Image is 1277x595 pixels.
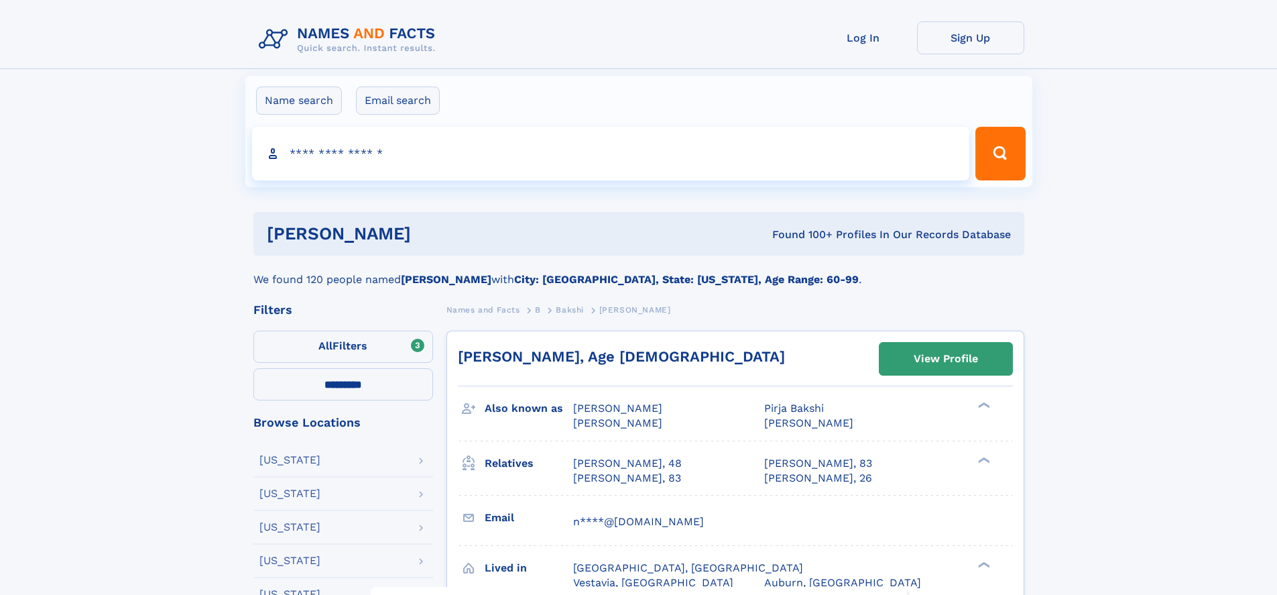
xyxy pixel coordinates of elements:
[917,21,1024,54] a: Sign Up
[975,127,1025,180] button: Search Button
[556,301,584,318] a: Bakshi
[914,343,978,374] div: View Profile
[446,301,520,318] a: Names and Facts
[591,227,1011,242] div: Found 100+ Profiles In Our Records Database
[810,21,917,54] a: Log In
[975,401,991,410] div: ❯
[485,506,573,529] h3: Email
[259,455,320,466] div: [US_STATE]
[267,225,592,242] h1: [PERSON_NAME]
[573,417,662,429] span: [PERSON_NAME]
[514,273,859,286] b: City: [GEOGRAPHIC_DATA], State: [US_STATE], Age Range: 60-99
[535,301,541,318] a: B
[253,256,1024,288] div: We found 120 people named with .
[458,348,785,365] a: [PERSON_NAME], Age [DEMOGRAPHIC_DATA]
[253,331,433,363] label: Filters
[764,402,824,415] span: Pirja Bakshi
[253,304,433,316] div: Filters
[535,305,541,315] span: B
[485,397,573,420] h3: Also known as
[764,417,853,429] span: [PERSON_NAME]
[573,576,733,589] span: Vestavia, [GEOGRAPHIC_DATA]
[573,456,682,471] a: [PERSON_NAME], 48
[573,402,662,415] span: [PERSON_NAME]
[975,455,991,464] div: ❯
[356,87,440,115] label: Email search
[259,522,320,533] div: [US_STATE]
[259,555,320,566] div: [US_STATE]
[573,471,681,486] a: [PERSON_NAME], 83
[485,557,573,580] h3: Lived in
[256,87,342,115] label: Name search
[259,488,320,499] div: [US_STATE]
[485,452,573,475] h3: Relatives
[318,339,332,352] span: All
[879,343,1012,375] a: View Profile
[975,560,991,569] div: ❯
[764,576,921,589] span: Auburn, [GEOGRAPHIC_DATA]
[764,456,872,471] a: [PERSON_NAME], 83
[599,305,671,315] span: [PERSON_NAME]
[253,21,446,58] img: Logo Names and Facts
[401,273,491,286] b: [PERSON_NAME]
[253,417,433,429] div: Browse Locations
[573,561,803,574] span: [GEOGRAPHIC_DATA], [GEOGRAPHIC_DATA]
[556,305,584,315] span: Bakshi
[764,471,872,486] a: [PERSON_NAME], 26
[252,127,970,180] input: search input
